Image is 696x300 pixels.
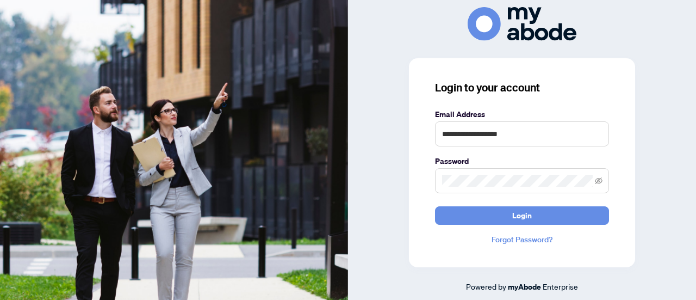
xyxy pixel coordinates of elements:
label: Password [435,155,609,167]
span: Powered by [466,281,506,291]
span: Login [512,207,532,224]
a: Forgot Password? [435,234,609,246]
h3: Login to your account [435,80,609,95]
button: Login [435,206,609,225]
img: ma-logo [468,7,576,40]
a: myAbode [508,281,541,293]
label: Email Address [435,108,609,120]
span: Enterprise [543,281,578,291]
span: eye-invisible [595,177,602,185]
